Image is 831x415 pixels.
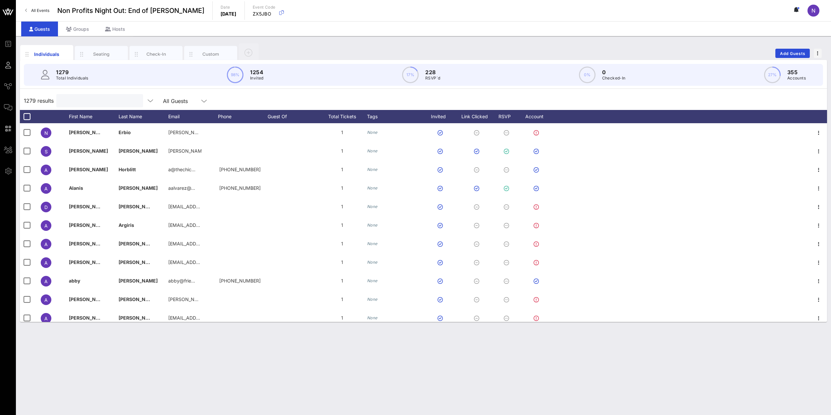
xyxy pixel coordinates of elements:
[317,110,367,123] div: Total Tickets
[44,204,48,210] span: D
[168,160,195,179] p: a@thechic…
[317,216,367,234] div: 1
[168,296,286,302] span: [PERSON_NAME][EMAIL_ADDRESS][DOMAIN_NAME]
[602,68,626,76] p: 0
[21,5,53,16] a: All Events
[250,75,264,81] p: Invited
[44,186,48,191] span: A
[775,49,810,58] button: Add Guests
[317,234,367,253] div: 1
[159,94,212,107] div: All Guests
[119,241,158,246] span: [PERSON_NAME]
[317,179,367,197] div: 1
[780,51,806,56] span: Add Guests
[69,241,108,246] span: [PERSON_NAME]
[425,68,440,76] p: 228
[317,253,367,272] div: 1
[168,204,248,209] span: [EMAIL_ADDRESS][DOMAIN_NAME]
[119,259,158,265] span: [PERSON_NAME]
[219,278,261,284] span: +15512650033
[496,110,519,123] div: RSVP
[163,98,188,104] div: All Guests
[807,5,819,17] div: N
[69,222,108,228] span: [PERSON_NAME]
[168,315,248,321] span: [EMAIL_ADDRESS][DOMAIN_NAME]
[367,204,378,209] i: None
[168,241,248,246] span: [EMAIL_ADDRESS][DOMAIN_NAME]
[69,296,108,302] span: [PERSON_NAME]
[58,22,97,36] div: Groups
[44,279,48,284] span: a
[168,179,195,197] p: aalvarez@…
[119,110,168,123] div: Last Name
[168,130,286,135] span: [PERSON_NAME][EMAIL_ADDRESS][DOMAIN_NAME]
[367,241,378,246] i: None
[787,68,806,76] p: 355
[119,185,158,191] span: [PERSON_NAME]
[119,130,131,135] span: Erbio
[221,11,236,17] p: [DATE]
[119,315,158,321] span: [PERSON_NAME]
[317,309,367,327] div: 1
[119,222,134,228] span: Argiris
[317,142,367,160] div: 1
[168,272,195,290] p: abby@frie…
[56,75,88,81] p: Total Individuals
[317,197,367,216] div: 1
[317,123,367,142] div: 1
[119,148,158,154] span: [PERSON_NAME]
[367,260,378,265] i: None
[69,259,108,265] span: [PERSON_NAME]
[367,148,378,153] i: None
[602,75,626,81] p: Checked-In
[367,110,423,123] div: Tags
[69,130,108,135] span: [PERSON_NAME]
[317,290,367,309] div: 1
[69,185,83,191] span: Alanis
[811,7,815,14] span: N
[119,167,136,172] span: Horblitt
[367,130,378,135] i: None
[141,51,171,57] div: Check-In
[44,223,48,229] span: A
[367,185,378,190] i: None
[196,51,226,57] div: Custom
[367,223,378,228] i: None
[253,4,276,11] p: Event Code
[219,167,261,172] span: +12035719228
[519,110,556,123] div: Account
[268,110,317,123] div: Guest Of
[250,68,264,76] p: 1254
[168,259,248,265] span: [EMAIL_ADDRESS][DOMAIN_NAME]
[32,51,62,58] div: Individuals
[69,315,108,321] span: [PERSON_NAME]
[317,272,367,290] div: 1
[57,6,204,16] span: Non Profits Night Out: End of [PERSON_NAME]
[69,110,119,123] div: First Name
[367,278,378,283] i: None
[44,260,48,266] span: A
[168,222,248,228] span: [EMAIL_ADDRESS][DOMAIN_NAME]
[423,110,460,123] div: Invited
[69,278,80,284] span: abby
[460,110,496,123] div: Link Clicked
[253,11,276,17] p: ZX5JBO
[367,167,378,172] i: None
[44,297,48,303] span: A
[97,22,133,36] div: Hosts
[218,110,268,123] div: Phone
[69,204,108,209] span: [PERSON_NAME]
[21,22,58,36] div: Guests
[44,241,48,247] span: A
[24,97,54,105] span: 1279 results
[69,167,108,172] span: [PERSON_NAME]
[787,75,806,81] p: Accounts
[119,278,158,284] span: [PERSON_NAME]
[69,148,108,154] span: [PERSON_NAME]
[31,8,49,13] span: All Events
[367,297,378,302] i: None
[168,142,201,160] p: [PERSON_NAME]…
[221,4,236,11] p: Date
[219,185,261,191] span: +13472398794
[45,149,48,154] span: S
